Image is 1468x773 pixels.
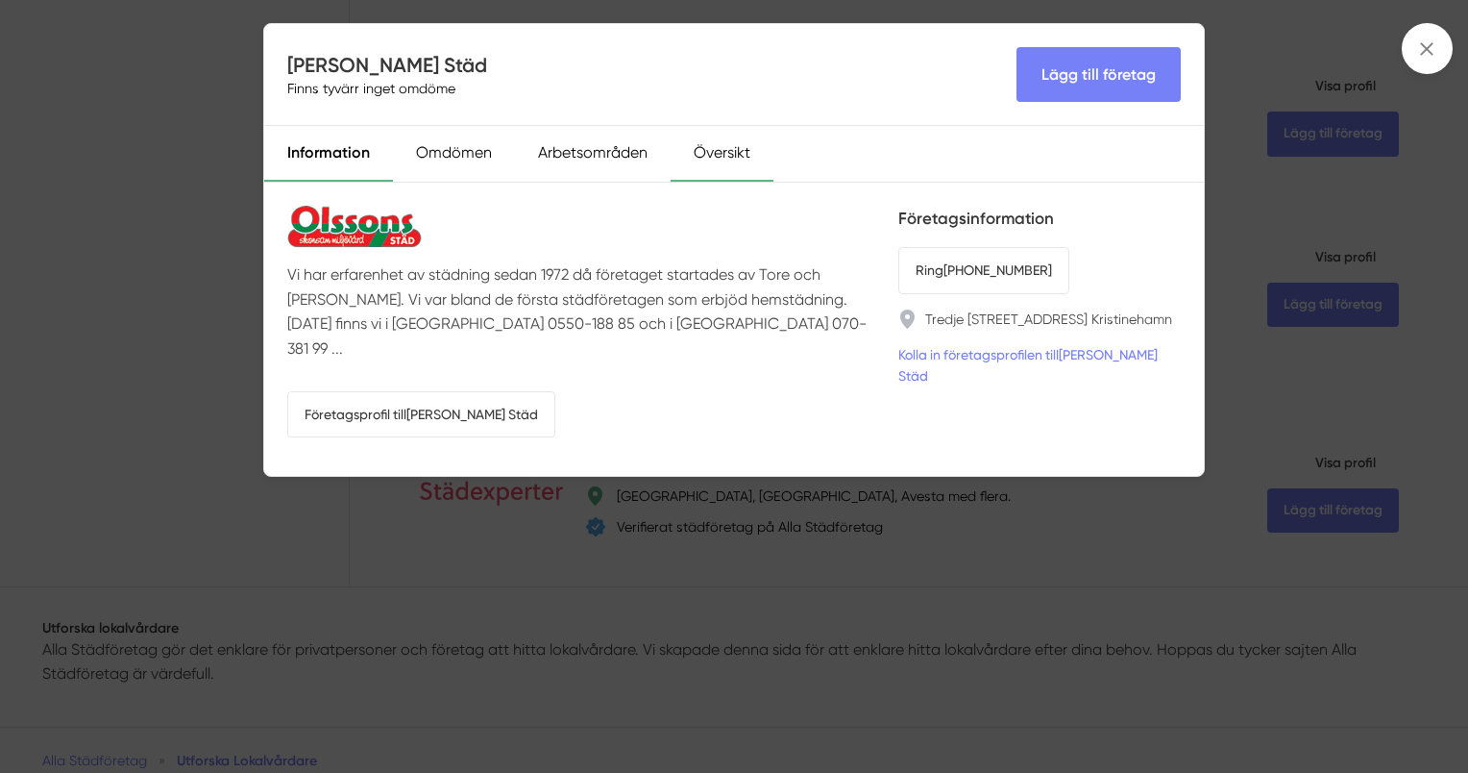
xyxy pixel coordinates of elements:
a: Kolla in företagsprofilen till[PERSON_NAME] Städ [898,344,1181,386]
p: Vi har erfarenhet av städning sedan 1972 då företaget startades av Tore och [PERSON_NAME]. Vi var... [287,262,875,361]
h4: [PERSON_NAME] Städ [287,51,487,79]
: Lägg till företag [1016,47,1181,102]
span: Finns tyvärr inget omdöme [287,79,455,98]
h5: Företagsinformation [898,206,1181,232]
img: Olssons Städ logotyp [287,206,422,247]
div: Översikt [671,126,773,182]
a: Ring[PHONE_NUMBER] [898,247,1069,293]
a: Företagsprofil till[PERSON_NAME] Städ [287,391,555,437]
a: Tredje [STREET_ADDRESS] Kristinehamn [925,310,1172,329]
div: Arbetsområden [515,126,671,182]
div: Omdömen [393,126,515,182]
div: Information [264,126,393,182]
